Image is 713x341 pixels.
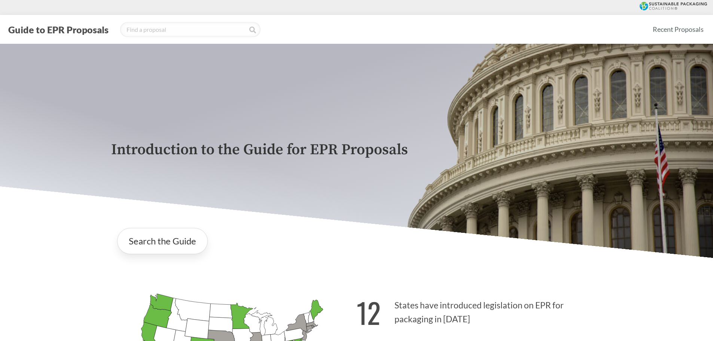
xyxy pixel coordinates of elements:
[649,21,707,38] a: Recent Proposals
[6,24,111,36] button: Guide to EPR Proposals
[357,287,602,333] p: States have introduced legislation on EPR for packaging in [DATE]
[117,228,208,254] a: Search the Guide
[357,292,381,333] strong: 12
[111,141,602,158] p: Introduction to the Guide for EPR Proposals
[120,22,260,37] input: Find a proposal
